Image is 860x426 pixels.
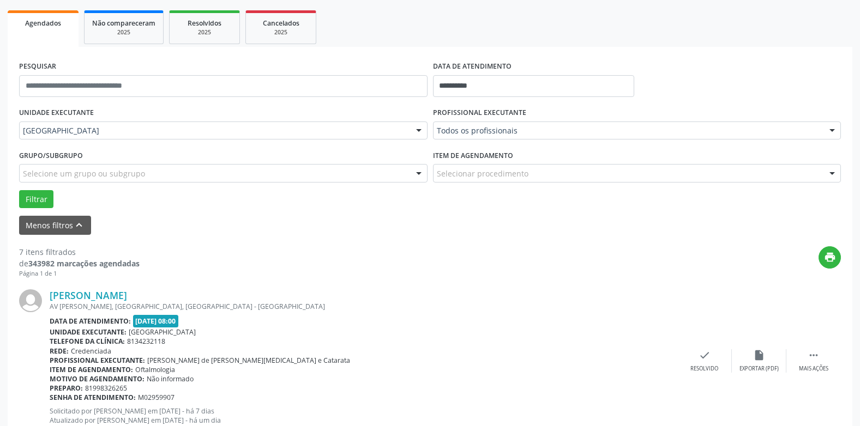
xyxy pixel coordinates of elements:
[690,365,718,373] div: Resolvido
[50,302,677,311] div: AV [PERSON_NAME], [GEOGRAPHIC_DATA], [GEOGRAPHIC_DATA] - [GEOGRAPHIC_DATA]
[127,337,165,346] span: 8134232118
[71,346,111,356] span: Credenciada
[819,246,841,269] button: print
[25,19,61,28] span: Agendados
[254,28,308,36] div: 2025
[753,349,765,361] i: insert_drive_file
[50,346,69,356] b: Rede:
[23,168,145,179] span: Selecione um grupo ou subgrupo
[23,125,405,136] span: [GEOGRAPHIC_DATA]
[147,374,194,384] span: Não informado
[19,269,140,278] div: Página 1 de 1
[50,317,131,326] b: Data de atendimento:
[437,168,528,179] span: Selecionar procedimento
[188,19,221,28] span: Resolvidos
[50,406,677,425] p: Solicitado por [PERSON_NAME] em [DATE] - há 7 dias Atualizado por [PERSON_NAME] em [DATE] - há um...
[699,349,711,361] i: check
[28,258,140,269] strong: 343982 marcações agendadas
[19,289,42,312] img: img
[433,58,512,75] label: DATA DE ATENDIMENTO
[808,349,820,361] i: 
[92,19,155,28] span: Não compareceram
[739,365,779,373] div: Exportar (PDF)
[50,365,133,374] b: Item de agendamento:
[50,356,145,365] b: Profissional executante:
[177,28,232,36] div: 2025
[263,19,299,28] span: Cancelados
[50,374,145,384] b: Motivo de agendamento:
[50,393,136,402] b: Senha de atendimento:
[19,216,91,235] button: Menos filtroskeyboard_arrow_up
[19,258,140,269] div: de
[19,105,94,121] label: UNIDADE EXECUTANTE
[129,327,196,337] span: [GEOGRAPHIC_DATA]
[19,190,53,209] button: Filtrar
[50,384,83,393] b: Preparo:
[50,327,127,337] b: Unidade executante:
[19,246,140,258] div: 7 itens filtrados
[433,147,513,164] label: Item de agendamento
[85,384,127,393] span: 81998326265
[133,315,179,327] span: [DATE] 08:00
[50,337,125,346] b: Telefone da clínica:
[138,393,175,402] span: M02959907
[433,105,526,121] label: PROFISSIONAL EXECUTANTE
[19,58,56,75] label: PESQUISAR
[437,125,819,136] span: Todos os profissionais
[92,28,155,36] div: 2025
[799,365,828,373] div: Mais ações
[135,365,175,374] span: Oftalmologia
[73,219,85,231] i: keyboard_arrow_up
[50,289,127,301] a: [PERSON_NAME]
[147,356,350,365] span: [PERSON_NAME] de [PERSON_NAME][MEDICAL_DATA] e Catarata
[824,251,836,263] i: print
[19,147,83,164] label: Grupo/Subgrupo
